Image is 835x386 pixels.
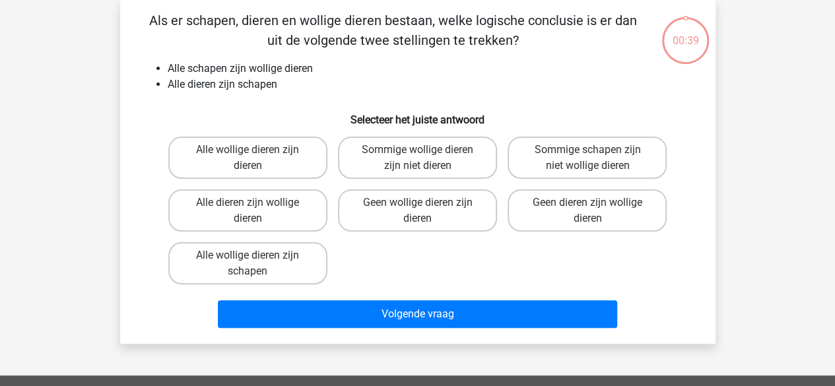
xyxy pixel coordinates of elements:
[168,77,694,92] li: Alle dieren zijn schapen
[338,137,497,179] label: Sommige wollige dieren zijn niet dieren
[168,61,694,77] li: Alle schapen zijn wollige dieren
[508,137,667,179] label: Sommige schapen zijn niet wollige dieren
[218,300,617,328] button: Volgende vraag
[168,189,327,232] label: Alle dieren zijn wollige dieren
[141,11,645,50] p: Als er schapen, dieren en wollige dieren bestaan, welke logische conclusie is er dan uit de volge...
[508,189,667,232] label: Geen dieren zijn wollige dieren
[141,103,694,126] h6: Selecteer het juiste antwoord
[338,189,497,232] label: Geen wollige dieren zijn dieren
[661,16,710,49] div: 00:39
[168,242,327,284] label: Alle wollige dieren zijn schapen
[168,137,327,179] label: Alle wollige dieren zijn dieren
